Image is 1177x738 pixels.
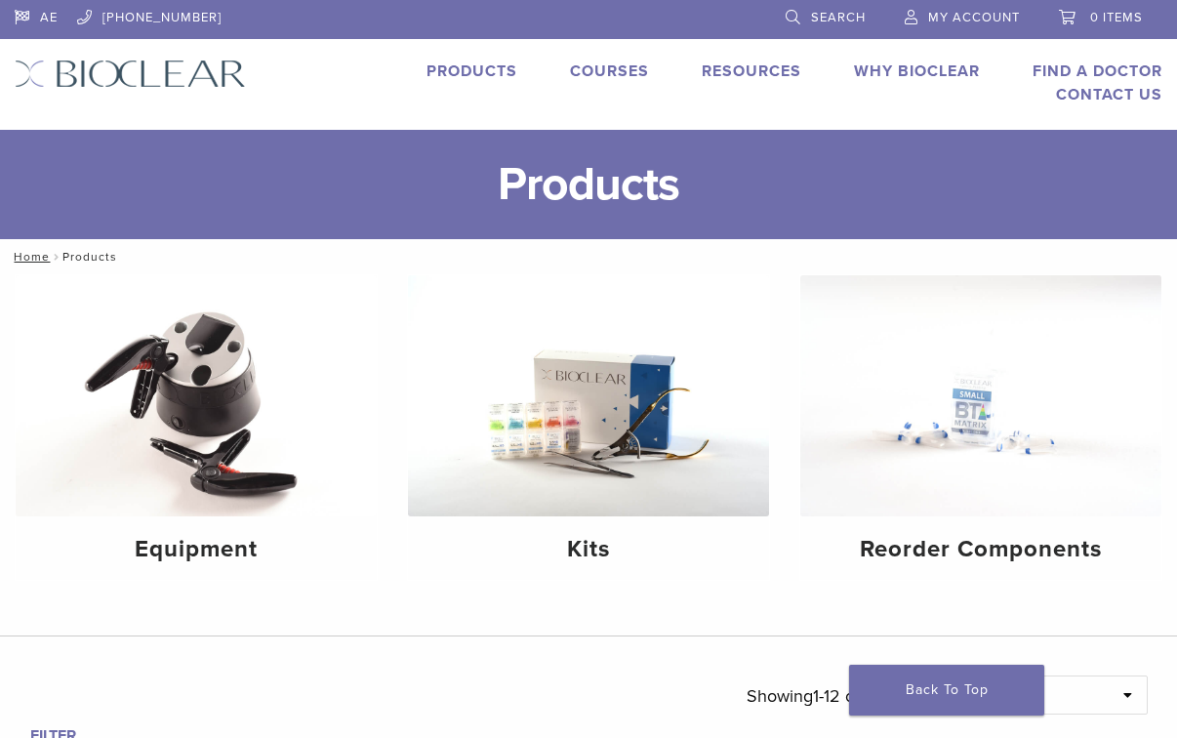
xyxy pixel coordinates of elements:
a: Home [8,250,50,264]
img: Kits [408,275,769,516]
span: 1-12 of 44 [813,685,884,707]
a: Reorder Components [800,275,1161,580]
h4: Equipment [31,532,361,567]
a: Back To Top [849,665,1044,716]
a: Find A Doctor [1033,61,1162,81]
span: My Account [928,10,1020,25]
a: Resources [702,61,801,81]
span: / [50,252,62,262]
a: Contact Us [1056,85,1162,104]
a: Why Bioclear [854,61,980,81]
span: Search [811,10,866,25]
a: Equipment [16,275,377,580]
img: Reorder Components [800,275,1161,516]
h4: Kits [424,532,753,567]
span: 0 items [1090,10,1143,25]
img: Bioclear [15,60,246,88]
img: Equipment [16,275,377,516]
p: Showing results [747,676,934,717]
a: Kits [408,275,769,580]
a: Courses [570,61,649,81]
a: Products [426,61,517,81]
h4: Reorder Components [816,532,1146,567]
